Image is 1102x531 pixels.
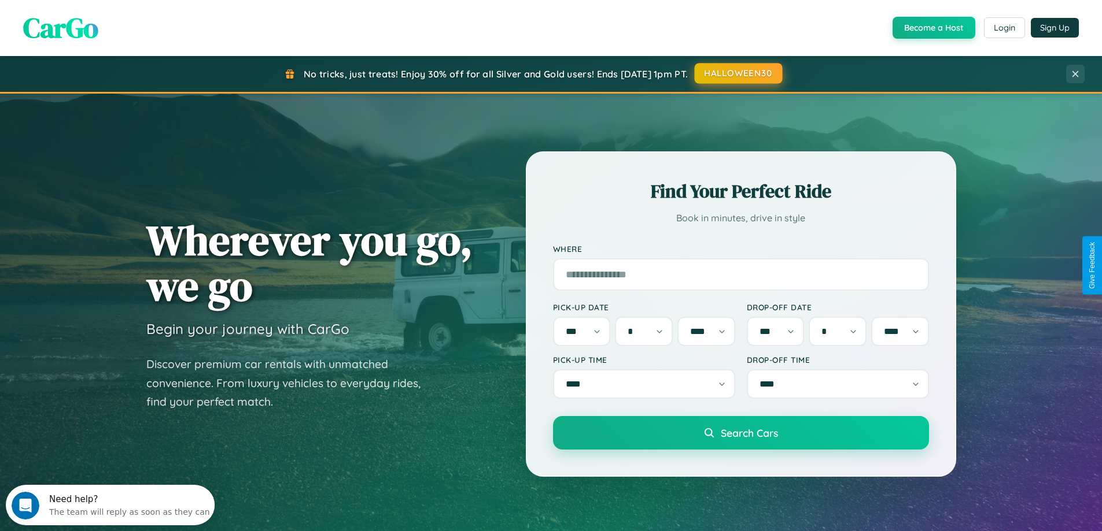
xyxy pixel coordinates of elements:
[1088,242,1096,289] div: Give Feedback
[43,19,204,31] div: The team will reply as soon as they can
[747,302,929,312] label: Drop-off Date
[553,244,929,254] label: Where
[43,10,204,19] div: Need help?
[6,485,215,525] iframe: Intercom live chat discovery launcher
[553,355,735,365] label: Pick-up Time
[23,9,98,47] span: CarGo
[893,17,975,39] button: Become a Host
[553,302,735,312] label: Pick-up Date
[747,355,929,365] label: Drop-off Time
[1031,18,1079,38] button: Sign Up
[146,217,473,309] h1: Wherever you go, we go
[695,63,783,84] button: HALLOWEEN30
[304,68,688,80] span: No tricks, just treats! Enjoy 30% off for all Silver and Gold users! Ends [DATE] 1pm PT.
[984,17,1025,38] button: Login
[553,416,929,450] button: Search Cars
[146,320,349,337] h3: Begin your journey with CarGo
[5,5,215,36] div: Open Intercom Messenger
[553,179,929,204] h2: Find Your Perfect Ride
[12,492,39,519] iframe: Intercom live chat
[146,355,436,411] p: Discover premium car rentals with unmatched convenience. From luxury vehicles to everyday rides, ...
[721,426,778,439] span: Search Cars
[553,210,929,226] p: Book in minutes, drive in style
